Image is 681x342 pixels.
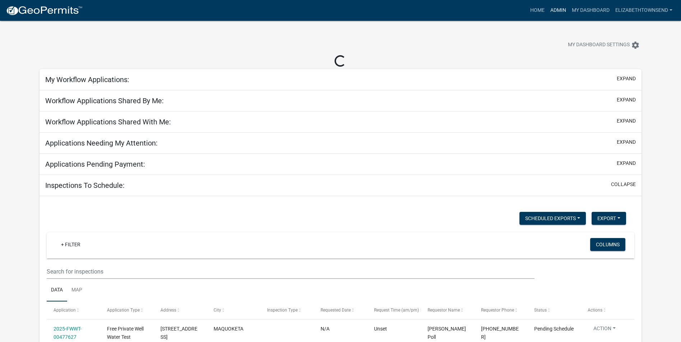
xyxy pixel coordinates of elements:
[428,326,466,340] span: Tabitha Poll
[214,308,221,313] span: City
[547,4,569,17] a: Admin
[321,308,351,313] span: Requested Date
[45,75,129,84] h5: My Workflow Applications:
[45,139,158,147] h5: Applications Needing My Attention:
[527,4,547,17] a: Home
[481,308,514,313] span: Requestor Phone
[45,160,145,168] h5: Applications Pending Payment:
[569,4,612,17] a: My Dashboard
[47,301,100,319] datatable-header-cell: Application
[562,38,645,52] button: My Dashboard Settingssettings
[592,212,626,225] button: Export
[617,96,636,104] button: expand
[374,308,419,313] span: Request Time (am/pm)
[519,212,586,225] button: Scheduled Exports
[421,301,474,319] datatable-header-cell: Requestor Name
[588,325,621,335] button: Action
[612,4,675,17] a: ElizabethTownsend
[45,181,125,190] h5: Inspections To Schedule:
[611,181,636,188] button: collapse
[321,326,330,332] span: N/A
[367,301,421,319] datatable-header-cell: Request Time (am/pm)
[260,301,314,319] datatable-header-cell: Inspection Type
[67,279,87,302] a: Map
[534,308,547,313] span: Status
[581,301,634,319] datatable-header-cell: Actions
[588,308,602,313] span: Actions
[617,138,636,146] button: expand
[55,238,86,251] a: + Filter
[631,41,640,49] i: settings
[590,238,625,251] button: Columns
[617,117,636,125] button: expand
[267,308,298,313] span: Inspection Type
[47,279,67,302] a: Data
[474,301,527,319] datatable-header-cell: Requestor Phone
[617,75,636,82] button: expand
[314,301,367,319] datatable-header-cell: Requested Date
[568,41,630,49] span: My Dashboard Settings
[47,264,535,279] input: Search for inspections
[45,96,164,105] h5: Workflow Applications Shared By Me:
[527,301,581,319] datatable-header-cell: Status
[617,160,636,167] button: expand
[534,326,574,332] span: Pending Schedule
[100,301,154,319] datatable-header-cell: Application Type
[53,326,81,340] a: 2025-FWWT-00477627
[107,308,140,313] span: Application Type
[160,326,197,340] span: 24155 35TH ST
[214,326,243,332] span: MAQUOKETA
[45,118,171,126] h5: Workflow Applications Shared With Me:
[428,308,460,313] span: Requestor Name
[153,301,207,319] datatable-header-cell: Address
[53,308,76,313] span: Application
[374,326,387,332] span: Unset
[160,308,176,313] span: Address
[207,301,260,319] datatable-header-cell: City
[481,326,519,340] span: 563-542-7388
